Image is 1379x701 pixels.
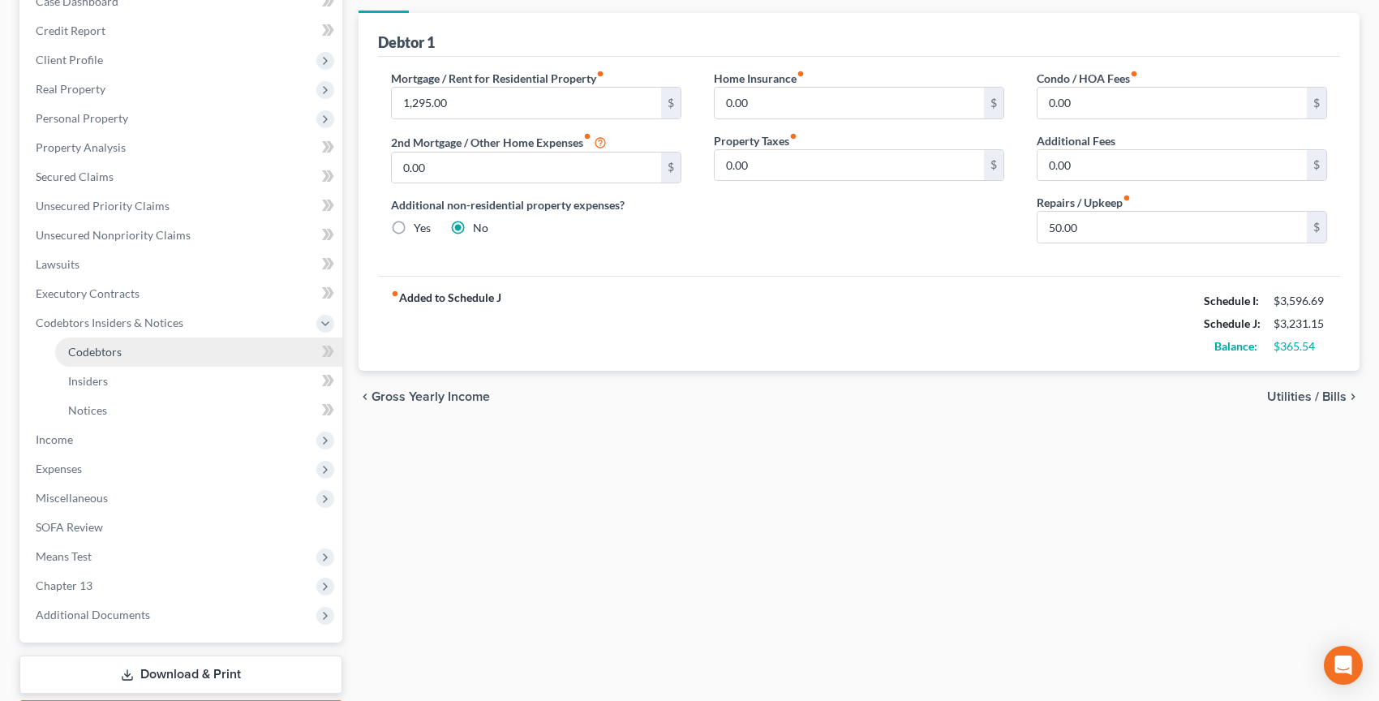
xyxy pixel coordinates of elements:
[1267,390,1360,403] button: Utilities / Bills chevron_right
[789,132,797,140] i: fiber_manual_record
[36,608,150,621] span: Additional Documents
[23,250,342,279] a: Lawsuits
[1324,646,1363,685] div: Open Intercom Messenger
[36,462,82,475] span: Expenses
[661,153,681,183] div: $
[391,290,501,358] strong: Added to Schedule J
[715,88,984,118] input: --
[1274,293,1327,309] div: $3,596.69
[661,88,681,118] div: $
[36,199,170,213] span: Unsecured Priority Claims
[583,132,591,140] i: fiber_manual_record
[1307,150,1326,181] div: $
[391,70,604,87] label: Mortgage / Rent for Residential Property
[1037,132,1115,149] label: Additional Fees
[1307,212,1326,243] div: $
[473,220,488,236] label: No
[23,133,342,162] a: Property Analysis
[68,403,107,417] span: Notices
[1037,150,1307,181] input: --
[36,432,73,446] span: Income
[391,132,607,152] label: 2nd Mortgage / Other Home Expenses
[1267,390,1347,403] span: Utilities / Bills
[359,390,490,403] button: chevron_left Gross Yearly Income
[1037,212,1307,243] input: --
[1214,339,1257,353] strong: Balance:
[23,279,342,308] a: Executory Contracts
[1274,316,1327,332] div: $3,231.15
[1347,390,1360,403] i: chevron_right
[596,70,604,78] i: fiber_manual_record
[1204,294,1259,307] strong: Schedule I:
[714,132,797,149] label: Property Taxes
[68,345,122,359] span: Codebtors
[392,153,661,183] input: --
[23,16,342,45] a: Credit Report
[36,549,92,563] span: Means Test
[1037,70,1138,87] label: Condo / HOA Fees
[359,390,372,403] i: chevron_left
[55,338,342,367] a: Codebtors
[378,32,435,52] div: Debtor 1
[414,220,431,236] label: Yes
[715,150,984,181] input: --
[36,24,105,37] span: Credit Report
[36,316,183,329] span: Codebtors Insiders & Notices
[1307,88,1326,118] div: $
[1130,70,1138,78] i: fiber_manual_record
[36,257,79,271] span: Lawsuits
[391,196,681,213] label: Additional non-residential property expenses?
[55,367,342,396] a: Insiders
[36,491,108,505] span: Miscellaneous
[36,111,128,125] span: Personal Property
[19,656,342,694] a: Download & Print
[797,70,805,78] i: fiber_manual_record
[984,88,1003,118] div: $
[55,396,342,425] a: Notices
[984,150,1003,181] div: $
[23,221,342,250] a: Unsecured Nonpriority Claims
[23,162,342,191] a: Secured Claims
[391,290,399,298] i: fiber_manual_record
[36,286,140,300] span: Executory Contracts
[23,513,342,542] a: SOFA Review
[68,374,108,388] span: Insiders
[36,520,103,534] span: SOFA Review
[1037,194,1131,211] label: Repairs / Upkeep
[1123,194,1131,202] i: fiber_manual_record
[1274,338,1327,355] div: $365.54
[23,191,342,221] a: Unsecured Priority Claims
[36,140,126,154] span: Property Analysis
[1037,88,1307,118] input: --
[392,88,661,118] input: --
[36,228,191,242] span: Unsecured Nonpriority Claims
[36,82,105,96] span: Real Property
[36,578,92,592] span: Chapter 13
[372,390,490,403] span: Gross Yearly Income
[36,53,103,67] span: Client Profile
[1204,316,1261,330] strong: Schedule J:
[714,70,805,87] label: Home Insurance
[36,170,114,183] span: Secured Claims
